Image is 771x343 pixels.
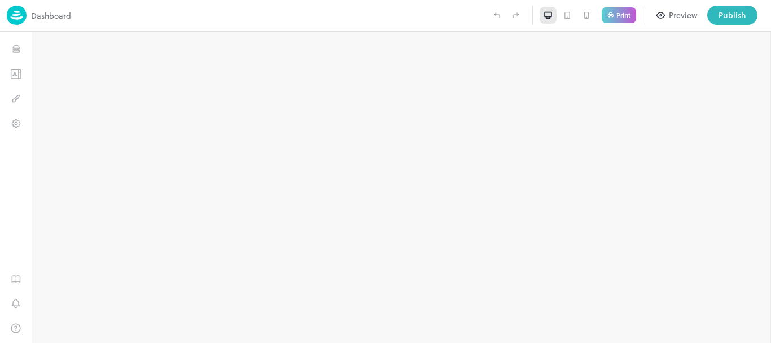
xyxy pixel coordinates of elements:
[487,6,506,25] label: Undo (Ctrl + Z)
[616,12,630,19] p: Print
[650,6,704,25] button: Preview
[707,6,757,25] button: Publish
[7,6,27,25] img: logo-86c26b7e.jpg
[669,9,697,21] div: Preview
[506,6,525,25] label: Redo (Ctrl + Y)
[719,9,746,21] div: Publish
[31,10,71,21] p: Dashboard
